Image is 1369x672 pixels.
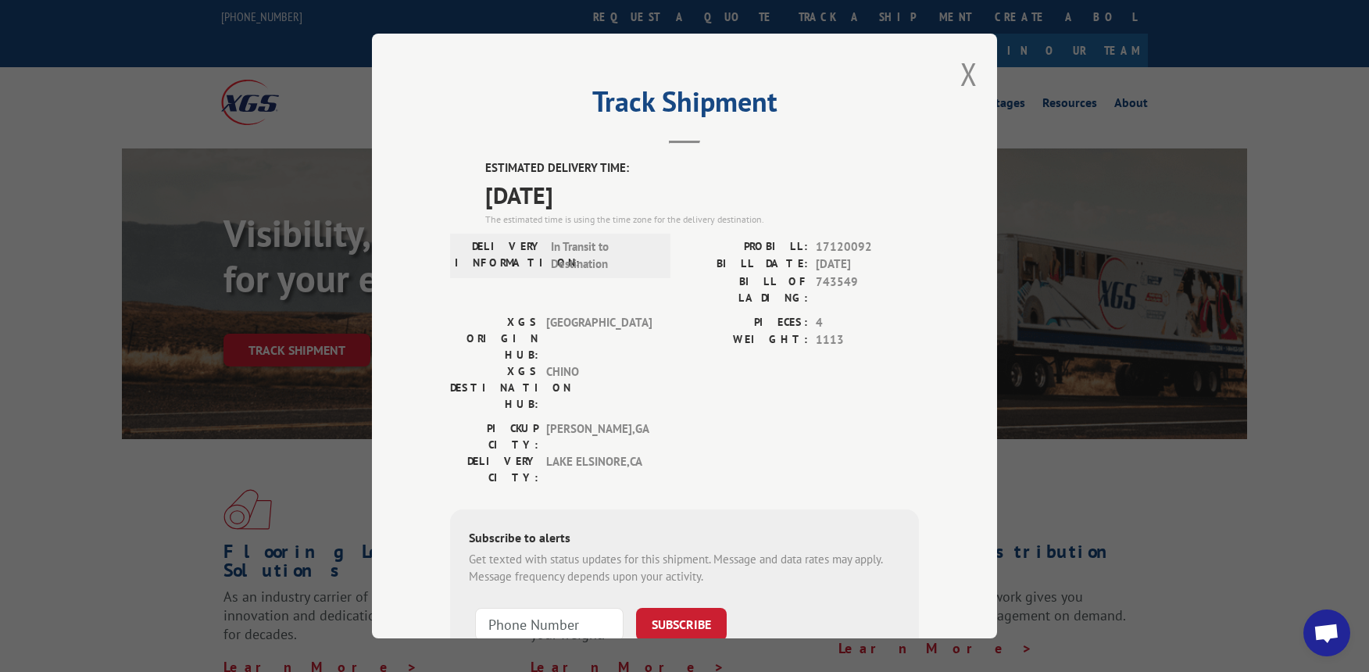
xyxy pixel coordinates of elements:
[684,238,808,256] label: PROBILL:
[1303,609,1350,656] div: Open chat
[684,314,808,332] label: PIECES:
[455,238,543,273] label: DELIVERY INFORMATION:
[450,363,538,413] label: XGS DESTINATION HUB:
[450,420,538,453] label: PICKUP CITY:
[816,314,919,332] span: 4
[546,363,652,413] span: CHINO
[450,314,538,363] label: XGS ORIGIN HUB:
[450,91,919,120] h2: Track Shipment
[684,331,808,349] label: WEIGHT:
[546,420,652,453] span: [PERSON_NAME] , GA
[816,238,919,256] span: 17120092
[485,213,919,227] div: The estimated time is using the time zone for the delivery destination.
[816,273,919,306] span: 743549
[469,528,900,551] div: Subscribe to alerts
[636,608,727,641] button: SUBSCRIBE
[684,256,808,273] label: BILL DATE:
[551,238,656,273] span: In Transit to Destination
[485,177,919,213] span: [DATE]
[546,453,652,486] span: LAKE ELSINORE , CA
[450,453,538,486] label: DELIVERY CITY:
[816,331,919,349] span: 1113
[469,551,900,586] div: Get texted with status updates for this shipment. Message and data rates may apply. Message frequ...
[816,256,919,273] span: [DATE]
[546,314,652,363] span: [GEOGRAPHIC_DATA]
[485,159,919,177] label: ESTIMATED DELIVERY TIME:
[684,273,808,306] label: BILL OF LADING:
[475,608,624,641] input: Phone Number
[960,53,978,95] button: Close modal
